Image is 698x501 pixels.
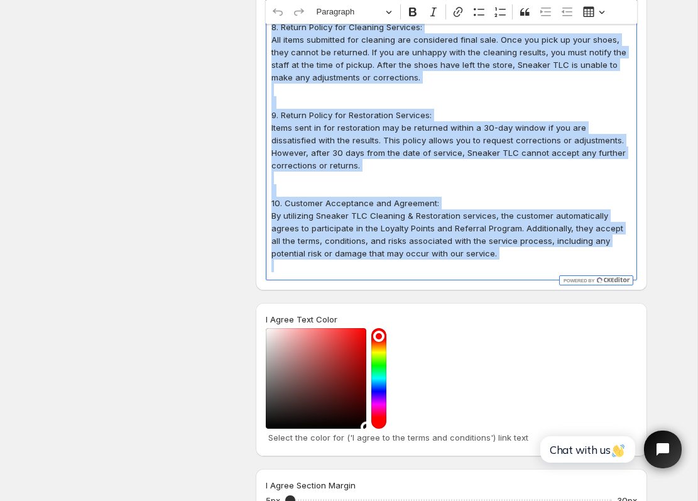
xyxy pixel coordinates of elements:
span: Paragraph [317,4,382,19]
p: 9. Return Policy for Restoration Services: [271,109,631,121]
p: Select the color for ('I agree to the terms and conditions') link text [268,431,635,444]
span: Powered by [562,278,594,284]
span: I Agree Section Margin [266,480,356,490]
button: Paragraph, Heading [311,3,398,22]
p: By utilizing Sneaker TLC Cleaning & Restoration services, the customer automatically agrees to pa... [271,209,631,260]
iframe: Tidio Chat [526,420,692,479]
p: 10. Customer Acceptance and Agreement: [271,197,631,209]
p: 8. Return Policy for Cleaning Services: [271,21,631,33]
p: Items sent in for restoration may be returned within a 30-day window if you are dissatisfied with... [271,121,631,172]
p: All items submitted for cleaning are considered final sale. Once you pick up your shoes, they can... [271,33,631,84]
label: I Agree Text Color [266,313,337,326]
